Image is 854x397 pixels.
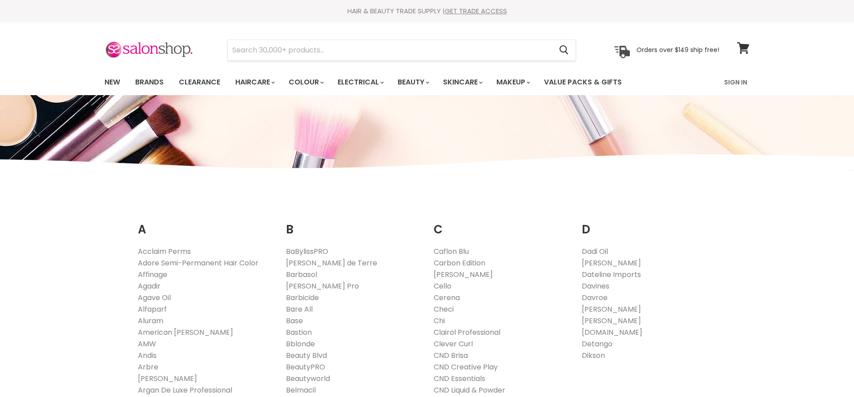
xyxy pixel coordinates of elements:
a: Electrical [331,73,389,92]
a: Skincare [436,73,488,92]
a: Agave Oil [138,293,171,303]
a: American [PERSON_NAME] [138,327,233,337]
a: [PERSON_NAME] [434,269,493,280]
a: Bblonde [286,339,315,349]
a: CND Liquid & Powder [434,385,505,395]
a: Bare All [286,304,313,314]
a: Cerena [434,293,460,303]
a: Sign In [719,73,753,92]
a: Clairol Professional [434,327,500,337]
nav: Main [93,69,761,95]
a: Aluram [138,316,163,326]
a: Carbon Edition [434,258,485,268]
a: Beauty Blvd [286,350,327,361]
a: New [98,73,127,92]
a: AMW [138,339,156,349]
a: Beauty [391,73,435,92]
a: Haircare [229,73,280,92]
a: Bastion [286,327,312,337]
a: Affinage [138,269,167,280]
ul: Main menu [98,69,674,95]
h2: A [138,209,273,239]
a: Argan De Luxe Professional [138,385,232,395]
a: Acclaim Perms [138,246,191,257]
a: [PERSON_NAME] [582,304,641,314]
a: [PERSON_NAME] [138,373,197,384]
h2: C [434,209,568,239]
input: Search [228,40,552,60]
a: Barbasol [286,269,317,280]
a: [PERSON_NAME] [582,258,641,268]
button: Search [552,40,576,60]
a: [PERSON_NAME] de Terre [286,258,377,268]
a: Dadi Oil [582,246,608,257]
a: BeautyPRO [286,362,325,372]
a: Colour [282,73,329,92]
h2: B [286,209,421,239]
a: Agadir [138,281,161,291]
a: CND Creative Play [434,362,498,372]
a: Belmacil [286,385,316,395]
a: Davroe [582,293,608,303]
a: Checi [434,304,454,314]
a: Value Packs & Gifts [537,73,628,92]
a: Davines [582,281,609,291]
a: CND Essentials [434,373,485,384]
a: Brands [129,73,170,92]
a: CND Brisa [434,350,468,361]
a: Chi [434,316,445,326]
a: Base [286,316,303,326]
a: Clearance [172,73,227,92]
a: [DOMAIN_NAME] [582,327,642,337]
a: Andis [138,350,157,361]
p: Orders over $149 ship free! [636,46,719,54]
a: Caflon Blu [434,246,469,257]
a: Cello [434,281,451,291]
a: [PERSON_NAME] [582,316,641,326]
a: Makeup [490,73,536,92]
a: Barbicide [286,293,319,303]
a: Detango [582,339,612,349]
a: [PERSON_NAME] Pro [286,281,359,291]
a: Dikson [582,350,605,361]
form: Product [227,40,576,61]
a: Alfaparf [138,304,167,314]
a: BaBylissPRO [286,246,328,257]
a: Clever Curl [434,339,473,349]
h2: D [582,209,717,239]
a: Dateline Imports [582,269,641,280]
a: GET TRADE ACCESS [445,6,507,16]
a: Arbre [138,362,158,372]
div: HAIR & BEAUTY TRADE SUPPLY | [93,7,761,16]
a: Beautyworld [286,373,330,384]
a: Adore Semi-Permanent Hair Color [138,258,258,268]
